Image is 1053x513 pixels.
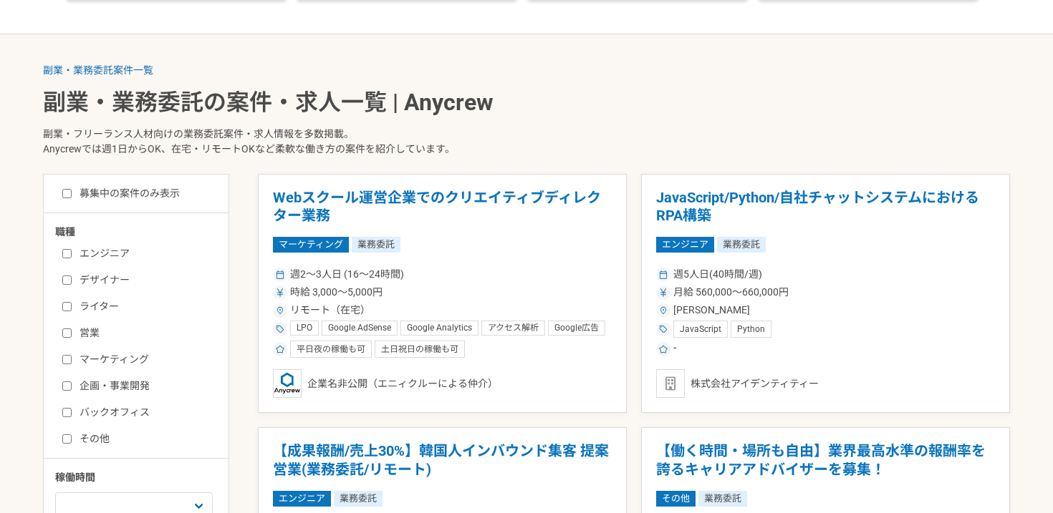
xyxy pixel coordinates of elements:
label: 企画・事業開発 [62,378,227,394]
span: 週2〜3人日 (16〜24時間) [290,267,404,282]
img: ico_tag-f97210f0.svg [276,325,284,333]
input: その他 [62,434,72,444]
a: 副業・業務委託案件一覧 [43,64,153,76]
span: Google AdSense [328,323,391,334]
label: 募集中の案件のみ表示 [62,186,180,201]
input: エンジニア [62,249,72,258]
input: バックオフィス [62,408,72,417]
input: 営業 [62,328,72,338]
div: 株式会社アイデンティティー [656,369,995,398]
input: マーケティング [62,355,72,364]
h1: 【成果報酬/売上30%】韓国人インバウンド集客 提案営業(業務委託/リモート) [273,442,612,479]
label: ライター [62,299,227,314]
p: 副業・フリーランス人材向けの業務委託案件・求人情報を多数掲載。 Anycrewでは週1日からOK、在宅・リモートOKなど柔軟な働き方の案件を紹介しています。 [43,115,1010,174]
img: ico_star-c4f7eedc.svg [659,345,668,353]
h1: JavaScript/Python/自社チャットシステムにおけるRPA構築 [656,189,995,225]
span: 稼働時間 [55,472,95,484]
span: JavaScript [680,324,721,336]
span: Google広告 [554,323,599,334]
img: ico_calendar-4541a85f.svg [659,270,668,279]
img: default_org_logo-42cde973f59100197ec2c8e796e4974ac8490bb5b08a0eb061ff975e4574aa76.png [656,369,685,398]
span: アクセス解析 [488,323,539,334]
span: 月給 560,000〜660,000円 [673,285,789,300]
span: 業務委託 [698,491,747,507]
img: ico_location_pin-352ac629.svg [276,306,284,315]
label: デザイナー [62,273,227,288]
h1: Webスクール運営企業でのクリエイティブディレクター業務 [273,189,612,225]
span: - [673,341,676,358]
span: 業務委託 [352,237,400,253]
label: バックオフィス [62,405,227,420]
span: [PERSON_NAME] [673,303,750,318]
span: 業務委託 [334,491,383,507]
div: 企業名非公開（エニィクルーによる仲介） [273,369,612,398]
span: 職種 [55,226,75,238]
span: 業務委託 [717,237,766,253]
label: マーケティング [62,352,227,367]
span: 時給 3,000〜5,000円 [290,285,383,300]
label: エンジニア [62,246,227,261]
img: ico_star-c4f7eedc.svg [276,345,284,353]
input: ライター [62,302,72,311]
label: 営業 [62,326,227,341]
img: logo_text_blue_01.png [273,369,302,398]
img: ico_currency_yen-76ea2c4c.svg [276,288,284,297]
h1: 【働く時間・場所も自由】業界最高水準の報酬率を誇るキャリアアドバイザーを募集！ [656,442,995,479]
span: その他 [656,491,696,507]
span: Python [737,324,765,336]
input: 企画・事業開発 [62,381,72,391]
span: エンジニア [273,491,331,507]
input: デザイナー [62,275,72,285]
span: マーケティング [273,237,349,253]
img: ico_tag-f97210f0.svg [659,325,668,333]
label: その他 [62,431,227,446]
img: ico_currency_yen-76ea2c4c.svg [659,288,668,297]
span: Google Analytics [407,323,472,334]
div: 平日夜の稼働も可 [290,341,372,358]
span: リモート（在宅） [290,303,370,318]
span: 週5人日(40時間/週) [673,267,762,282]
img: ico_calendar-4541a85f.svg [276,270,284,279]
div: 土日祝日の稼働も可 [375,341,465,358]
h1: 副業・業務委託の案件・求人一覧 | Anycrew [43,89,1010,115]
span: エンジニア [656,237,714,253]
img: ico_location_pin-352ac629.svg [659,306,668,315]
input: 募集中の案件のみ表示 [62,189,72,198]
span: LPO [297,323,312,334]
